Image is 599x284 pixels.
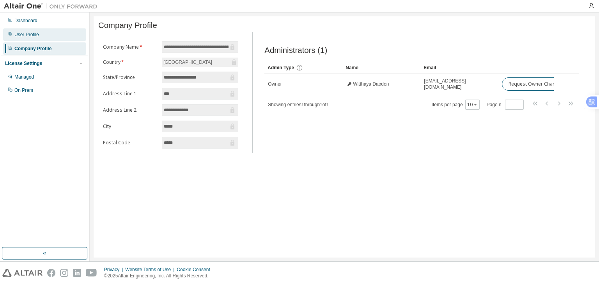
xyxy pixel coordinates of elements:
div: [GEOGRAPHIC_DATA] [162,58,238,67]
label: Address Line 2 [103,107,157,113]
span: Witthaya Daodon [353,81,389,87]
button: Request Owner Change [502,77,568,91]
div: [GEOGRAPHIC_DATA] [162,58,213,67]
img: Altair One [4,2,101,10]
label: Address Line 1 [103,91,157,97]
img: facebook.svg [47,269,55,277]
span: Items per page [432,100,480,110]
span: Owner [268,81,282,87]
label: Country [103,59,157,65]
span: Page n. [487,100,524,110]
div: User Profile [14,32,39,38]
img: linkedin.svg [73,269,81,277]
span: Showing entries 1 through 1 of 1 [268,102,329,107]
div: License Settings [5,60,42,67]
div: Website Terms of Use [125,266,177,273]
img: altair_logo.svg [2,269,43,277]
div: Name [346,61,417,74]
button: 10 [467,102,478,108]
label: State/Province [103,74,157,81]
p: © 2025 Altair Engineering, Inc. All Rights Reserved. [104,273,215,279]
img: youtube.svg [86,269,97,277]
label: City [103,123,157,130]
div: Company Profile [14,46,51,52]
div: On Prem [14,87,33,93]
label: Company Name [103,44,157,50]
div: Dashboard [14,18,37,24]
div: Cookie Consent [177,266,214,273]
span: Company Profile [98,21,157,30]
span: [EMAIL_ADDRESS][DOMAIN_NAME] [424,78,495,90]
div: Email [424,61,495,74]
label: Postal Code [103,140,157,146]
span: Admin Type [268,65,294,70]
div: Privacy [104,266,125,273]
div: Managed [14,74,34,80]
img: instagram.svg [60,269,68,277]
span: Administrators (1) [264,46,327,55]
